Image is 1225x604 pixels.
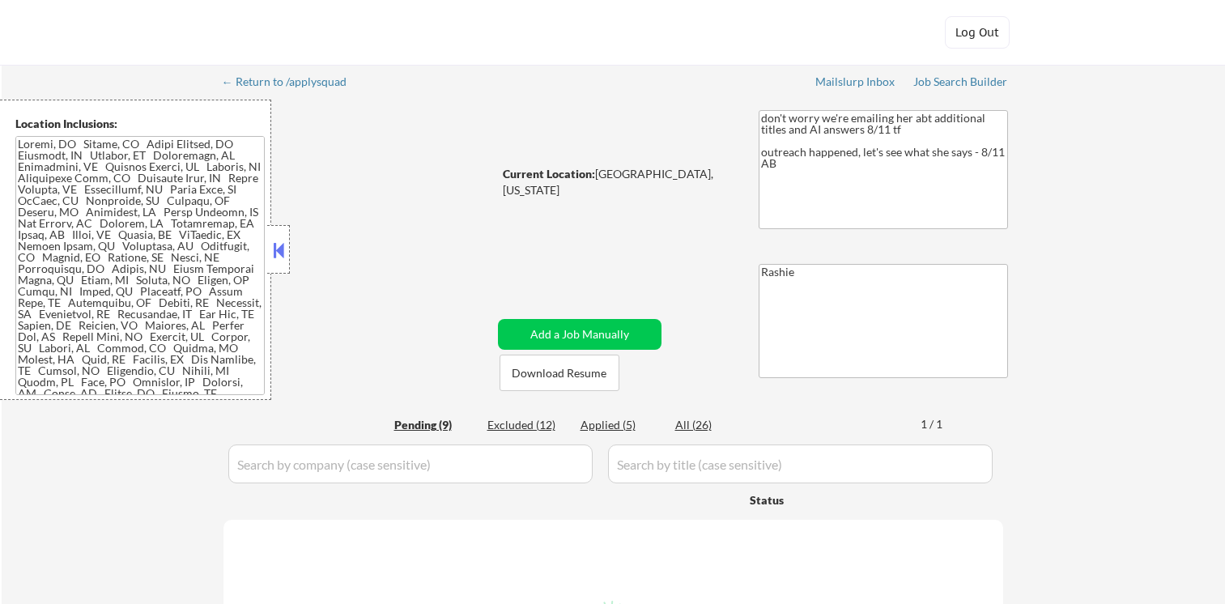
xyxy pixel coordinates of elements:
[921,416,958,432] div: 1 / 1
[750,485,889,514] div: Status
[581,417,661,433] div: Applied (5)
[228,444,593,483] input: Search by company (case sensitive)
[913,75,1008,91] a: Job Search Builder
[222,76,362,87] div: ← Return to /applysquad
[500,355,619,391] button: Download Resume
[503,167,595,181] strong: Current Location:
[487,417,568,433] div: Excluded (12)
[913,76,1008,87] div: Job Search Builder
[815,76,896,87] div: Mailslurp Inbox
[394,417,475,433] div: Pending (9)
[503,166,732,198] div: [GEOGRAPHIC_DATA], [US_STATE]
[945,16,1010,49] button: Log Out
[15,116,265,132] div: Location Inclusions:
[675,417,756,433] div: All (26)
[608,444,993,483] input: Search by title (case sensitive)
[498,319,661,350] button: Add a Job Manually
[815,75,896,91] a: Mailslurp Inbox
[222,75,362,91] a: ← Return to /applysquad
